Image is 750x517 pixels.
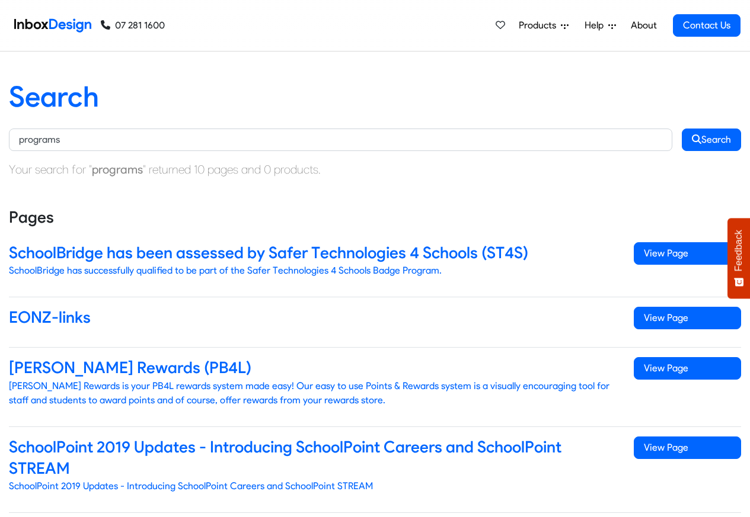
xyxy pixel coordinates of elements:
[634,436,741,459] span: View Page
[514,14,573,37] a: Products
[682,129,741,151] button: Search
[9,207,741,228] h4: Pages
[92,162,143,176] strong: programs
[9,427,741,513] a: SchoolPoint 2019 Updates - Introducing SchoolPoint Careers and SchoolPoint STREAM SchoolPoint 201...
[9,436,616,480] h4: SchoolPoint 2019 Updates - Introducing SchoolPoint Careers and SchoolPoint STREAM
[9,348,741,426] a: [PERSON_NAME] Rewards (PB4L) [PERSON_NAME] Rewards is your PB4L rewards system made easy! Our eas...
[9,242,616,264] h4: SchoolBridge has been assessed by Safer Technologies 4 Schools (ST4S)
[101,18,165,33] a: 07 281 1600
[9,357,616,378] h4: [PERSON_NAME] Rewards (PB4L)
[634,242,741,265] span: View Page
[9,160,741,178] p: Your search for " " returned 10 pages and 0 products.
[519,18,561,33] span: Products
[9,479,616,493] p: SchoolPoint 2019 Updates - Introducing SchoolPoint Careers and SchoolPoint STREAM
[9,233,741,297] a: SchoolBridge has been assessed by Safer Technologies 4 Schools (ST4S) SchoolBridge has successful...
[733,230,744,271] span: Feedback
[9,80,741,114] h1: Search
[634,357,741,380] span: View Page
[9,297,741,348] a: EONZ-links View Page
[727,218,750,298] button: Feedback - Show survey
[673,14,741,37] a: Contact Us
[9,379,616,407] p: [PERSON_NAME] Rewards is your PB4L rewards system made easy! Our easy to use Points & Rewards sys...
[9,129,672,151] input: Keywords
[585,18,608,33] span: Help
[627,14,660,37] a: About
[634,307,741,329] span: View Page
[9,307,616,328] h4: EONZ-links
[9,264,616,278] p: SchoolBridge has successfully qualified to be part of the Safer Technologies 4 Schools Badge Prog...
[580,14,621,37] a: Help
